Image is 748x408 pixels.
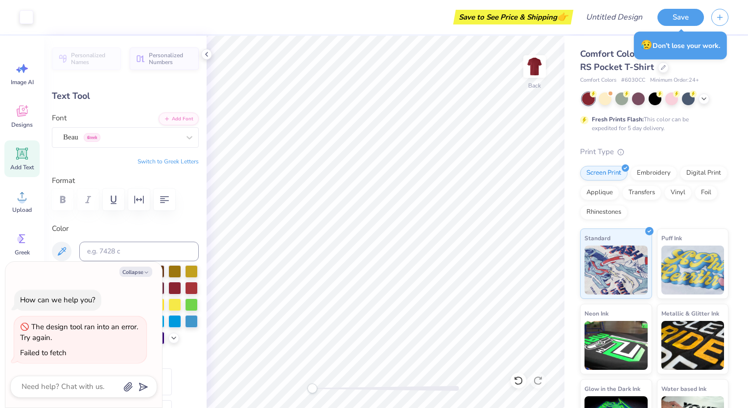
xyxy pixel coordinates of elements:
[138,158,199,165] button: Switch to Greek Letters
[580,166,628,181] div: Screen Print
[52,47,121,70] button: Personalized Names
[12,206,32,214] span: Upload
[664,185,692,200] div: Vinyl
[580,205,628,220] div: Rhinestones
[634,31,727,59] div: Don’t lose your work.
[661,308,719,318] span: Metallic & Glitter Ink
[20,295,95,305] div: How can we help you?
[20,322,138,343] div: The design tool ran into an error. Try again.
[622,185,661,200] div: Transfers
[20,348,67,358] div: Failed to fetch
[661,384,706,394] span: Water based Ink
[641,39,653,51] span: 😥
[79,242,199,261] input: e.g. 7428 c
[631,166,677,181] div: Embroidery
[10,163,34,171] span: Add Text
[584,246,648,295] img: Standard
[580,48,725,73] span: Comfort Colors Adult Heavyweight RS Pocket T-Shirt
[557,11,568,23] span: 👉
[584,233,610,243] span: Standard
[130,47,199,70] button: Personalized Numbers
[580,76,616,85] span: Comfort Colors
[15,249,30,256] span: Greek
[584,384,640,394] span: Glow in the Dark Ink
[580,146,728,158] div: Print Type
[592,115,644,123] strong: Fresh Prints Flash:
[621,76,645,85] span: # 6030CC
[680,166,727,181] div: Digital Print
[584,321,648,370] img: Neon Ink
[119,267,152,277] button: Collapse
[695,185,718,200] div: Foil
[307,384,317,393] div: Accessibility label
[525,57,544,76] img: Back
[661,233,682,243] span: Puff Ink
[580,185,619,200] div: Applique
[52,113,67,124] label: Font
[650,76,699,85] span: Minimum Order: 24 +
[52,175,199,186] label: Format
[657,9,704,26] button: Save
[11,78,34,86] span: Image AI
[456,10,571,24] div: Save to See Price & Shipping
[528,81,541,90] div: Back
[578,7,650,27] input: Untitled Design
[52,90,199,103] div: Text Tool
[11,121,33,129] span: Designs
[71,52,115,66] span: Personalized Names
[149,52,193,66] span: Personalized Numbers
[52,223,199,234] label: Color
[661,246,725,295] img: Puff Ink
[661,321,725,370] img: Metallic & Glitter Ink
[592,115,712,133] div: This color can be expedited for 5 day delivery.
[159,113,199,125] button: Add Font
[584,308,608,318] span: Neon Ink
